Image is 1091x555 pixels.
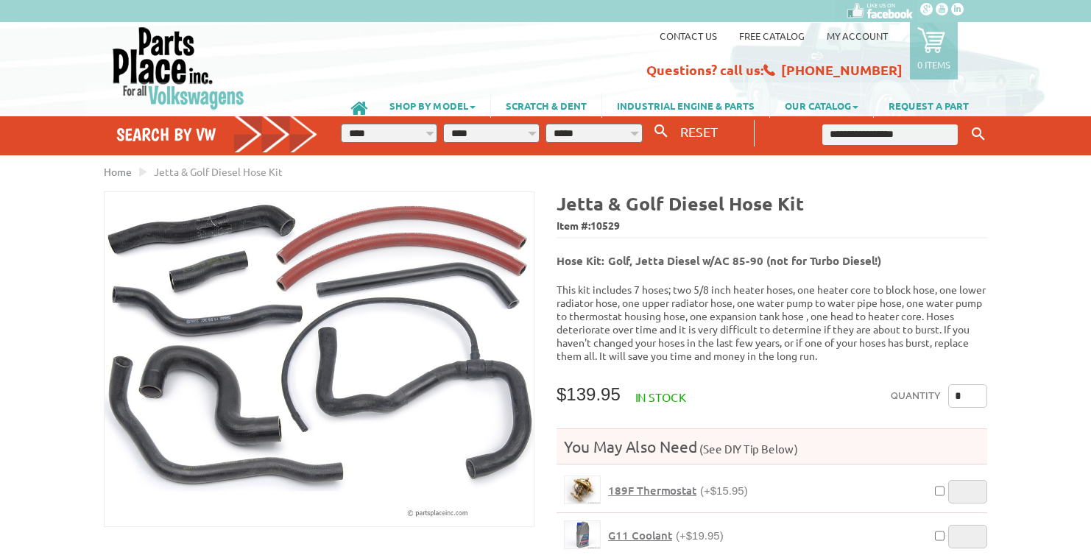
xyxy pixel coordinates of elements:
b: Hose Kit: Golf, Jetta Diesel w/AC 85-90 (not for Turbo Diesel!) [557,253,881,268]
span: (See DIY Tip Below) [697,442,798,456]
button: Keyword Search [967,122,989,146]
span: RESET [680,124,718,139]
a: REQUEST A PART [874,93,984,118]
img: Jetta & Golf Diesel Hose Kit [105,192,534,526]
b: Jetta & Golf Diesel Hose Kit [557,191,804,215]
button: RESET [674,121,724,142]
a: 189F Thermostat [564,476,601,504]
a: 189F Thermostat(+$15.95) [608,484,748,498]
label: Quantity [891,384,941,408]
span: Item #: [557,216,987,237]
a: OUR CATALOG [770,93,873,118]
p: This kit includes 7 hoses; two 5/8 inch heater hoses, one heater core to block hose, one lower ra... [557,283,987,362]
button: Search By VW... [649,121,674,142]
span: 189F Thermostat [608,483,696,498]
span: (+$19.95) [676,529,724,542]
a: 0 items [910,22,958,79]
a: Free Catalog [739,29,805,42]
a: Contact us [660,29,717,42]
span: 10529 [590,219,620,232]
span: G11 Coolant [608,528,672,542]
img: 189F Thermostat [565,476,600,503]
span: $139.95 [557,384,621,404]
p: 0 items [917,58,950,71]
span: (+$15.95) [700,484,748,497]
span: In stock [635,389,686,404]
a: G11 Coolant(+$19.95) [608,529,724,542]
h4: Search by VW [116,124,318,145]
a: Home [104,165,132,178]
span: Jetta & Golf Diesel Hose Kit [154,165,283,178]
a: SHOP BY MODEL [375,93,490,118]
a: INDUSTRIAL ENGINE & PARTS [602,93,769,118]
a: SCRATCH & DENT [491,93,601,118]
a: G11 Coolant [564,520,601,549]
img: Parts Place Inc! [111,26,246,110]
h4: You May Also Need [557,436,987,456]
img: G11 Coolant [565,521,600,548]
a: My Account [827,29,888,42]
